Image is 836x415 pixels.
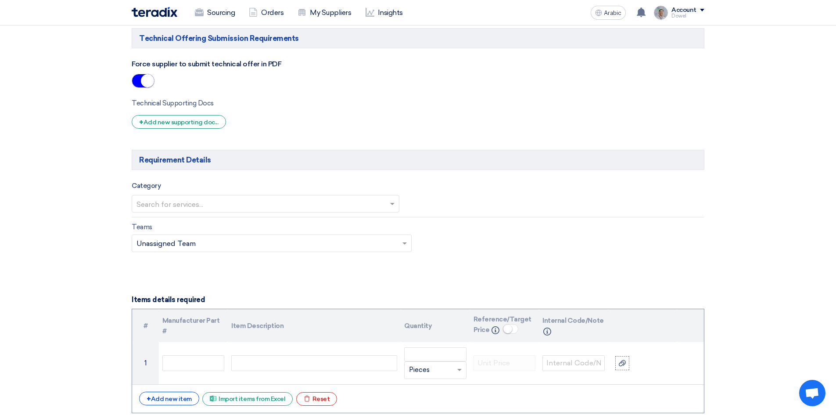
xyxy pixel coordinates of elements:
[144,119,219,126] font: Add new supporting doc...
[654,6,668,20] img: IMG_1753965247717.jpg
[378,8,403,17] font: Insights
[799,380,825,406] a: Open chat
[591,6,626,20] button: Arabic
[542,317,603,325] font: Internal Code/Note
[132,182,161,190] font: Category
[261,8,283,17] font: Orders
[139,34,299,43] font: Technical Offering Submission Requirements
[144,322,148,330] font: #
[310,8,351,17] font: My Suppliers
[604,9,621,17] font: Arabic
[132,7,177,17] img: Teradix logo
[139,155,211,164] font: Requirement Details
[404,347,466,361] input: Amount
[671,13,686,19] font: Dowel
[219,395,285,403] font: Import items from Excel
[404,322,432,330] font: Quantity
[132,309,159,342] th: Serial Number
[291,3,358,22] a: My Suppliers
[359,3,410,22] a: Insights
[312,395,330,403] font: Reset
[132,60,281,68] font: Force supplier to submit technical offer in PDF
[671,6,696,14] font: Account
[188,3,242,22] a: Sourcing
[162,317,220,335] font: Manufacturer Part #
[474,315,531,334] font: Reference/Target Price
[147,395,151,403] font: +
[242,3,291,22] a: Orders
[139,118,144,126] font: +
[132,99,214,107] font: Technical Supporting Docs
[132,223,152,231] font: Teams
[542,355,605,371] input: Internal Code/Note
[231,355,397,371] div: Name
[151,395,192,403] font: Add new item
[474,355,536,371] input: Unit Price
[207,8,235,17] font: Sourcing
[231,322,283,330] font: Item Description
[144,359,147,367] font: 1
[132,296,205,304] font: Items details required
[162,355,225,371] input: Model Number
